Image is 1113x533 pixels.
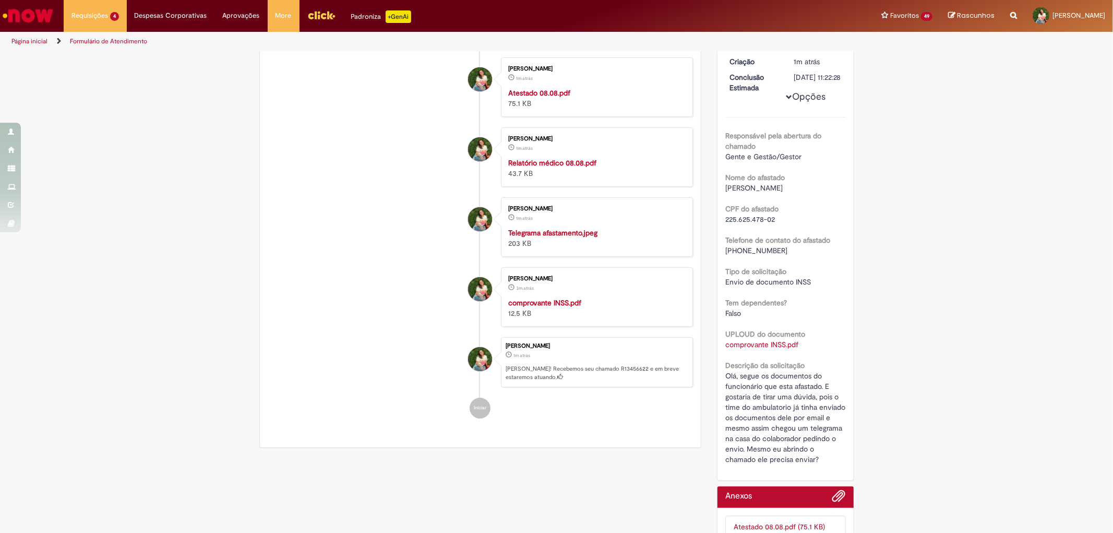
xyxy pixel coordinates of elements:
[794,72,842,82] div: [DATE] 11:22:28
[110,12,119,21] span: 4
[725,298,787,307] b: Tem dependentes?
[725,215,775,224] span: 225.625.478-02
[513,352,530,359] time: 28/08/2025 10:22:24
[351,10,411,23] div: Padroniza
[8,32,734,51] ul: Trilhas de página
[513,352,530,359] span: 1m atrás
[223,10,260,21] span: Aprovações
[386,10,411,23] p: +GenAi
[516,285,534,291] time: 28/08/2025 10:20:40
[268,337,693,387] li: Tamiris De Andrade Teixeira
[508,88,682,109] div: 75.1 KB
[794,57,820,66] span: 1m atrás
[506,343,687,349] div: [PERSON_NAME]
[516,285,534,291] span: 3m atrás
[516,75,533,81] time: 28/08/2025 10:22:09
[516,145,533,151] span: 1m atrás
[725,173,785,182] b: Nome do afastado
[508,228,597,238] a: Telegrama afastamento.jpeg
[516,75,533,81] span: 1m atrás
[722,72,786,93] dt: Conclusão Estimada
[508,158,682,179] div: 43.7 KB
[135,10,207,21] span: Despesas Corporativas
[508,228,682,248] div: 203 KB
[1,5,55,26] img: ServiceNow
[508,276,682,282] div: [PERSON_NAME]
[516,215,533,221] span: 1m atrás
[725,183,783,193] span: [PERSON_NAME]
[468,277,492,301] div: Tamiris De Andrade Teixeira
[276,10,292,21] span: More
[516,145,533,151] time: 28/08/2025 10:22:09
[725,131,821,151] b: Responsável pela abertura do chamado
[734,522,825,531] a: Atestado 08.08.pdf (75.1 KB)
[516,215,533,221] time: 28/08/2025 10:22:08
[725,204,779,214] b: CPF do afastado
[794,56,842,67] div: 28/08/2025 10:22:24
[722,56,786,67] dt: Criação
[725,361,805,370] b: Descrição da solicitação
[71,10,108,21] span: Requisições
[508,136,682,142] div: [PERSON_NAME]
[508,206,682,212] div: [PERSON_NAME]
[725,267,786,276] b: Tipo de solicitação
[1052,11,1105,20] span: [PERSON_NAME]
[725,277,811,287] span: Envio de documento INSS
[725,329,805,339] b: UPLOUD do documento
[70,37,147,45] a: Formulário de Atendimento
[725,371,847,464] span: Olá, segue os documentos do funcionário que esta afastado. E gostaria de tirar uma dúvida, pois o...
[725,309,741,318] span: Falso
[921,12,932,21] span: 49
[725,246,787,255] span: [PHONE_NUMBER]
[725,340,798,349] a: Download de comprovante INSS.pdf
[468,347,492,371] div: Tamiris De Andrade Teixeira
[725,152,801,161] span: Gente e Gestão/Gestor
[468,67,492,91] div: Tamiris De Andrade Teixeira
[11,37,47,45] a: Página inicial
[508,88,570,98] a: Atestado 08.08.pdf
[508,158,596,168] a: Relatório médico 08.08.pdf
[508,298,581,307] a: comprovante INSS.pdf
[725,492,752,501] h2: Anexos
[794,57,820,66] time: 28/08/2025 10:22:24
[508,66,682,72] div: [PERSON_NAME]
[832,489,846,508] button: Adicionar anexos
[468,137,492,161] div: Tamiris De Andrade Teixeira
[508,298,682,318] div: 12.5 KB
[890,10,919,21] span: Favoritos
[468,207,492,231] div: Tamiris De Andrade Teixeira
[506,365,687,381] p: [PERSON_NAME]! Recebemos seu chamado R13456622 e em breve estaremos atuando.
[268,47,693,429] ul: Histórico de tíquete
[957,10,995,20] span: Rascunhos
[725,235,830,245] b: Telefone de contato do afastado
[948,11,995,21] a: Rascunhos
[307,7,336,23] img: click_logo_yellow_360x200.png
